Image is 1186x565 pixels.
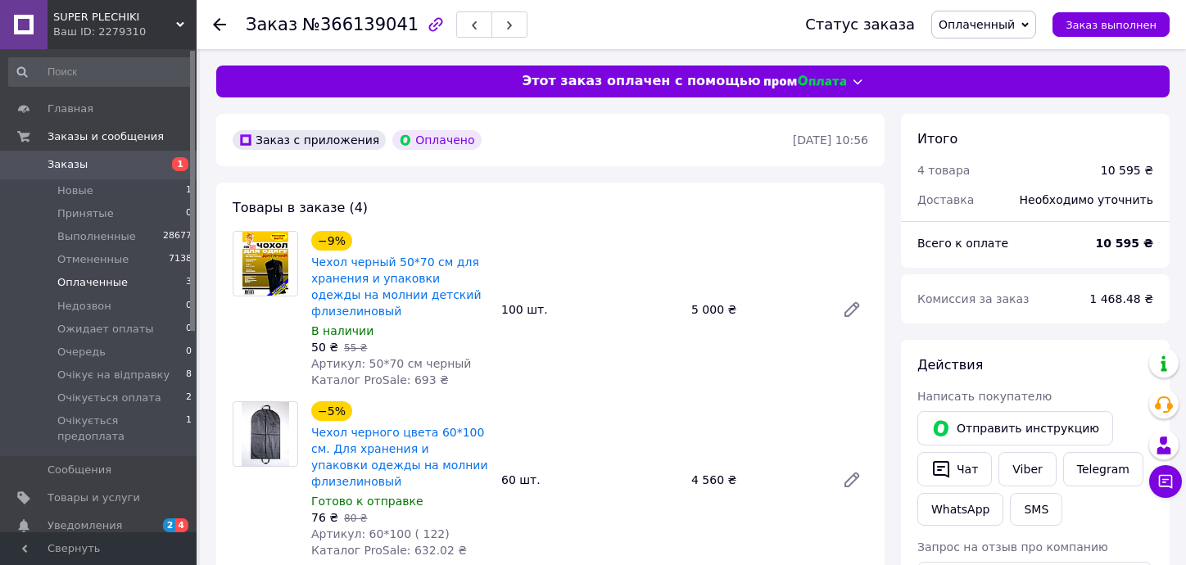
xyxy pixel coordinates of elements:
a: Редактировать [835,293,868,326]
div: Заказ с приложения [233,130,386,150]
span: Артикул: 50*70 см черный [311,357,471,370]
span: Доставка [917,193,974,206]
span: Оплаченные [57,275,128,290]
span: Товары и услуги [48,490,140,505]
b: 10 595 ₴ [1096,237,1154,250]
span: Заказ выполнен [1066,19,1157,31]
button: Заказ выполнен [1052,12,1170,37]
a: Редактировать [835,463,868,496]
span: 2 [163,518,176,532]
a: Чехол черного цвета 60*100 см. Для хранения и упаковки одежды на молнии флизелиновый [311,426,488,488]
div: 5 000 ₴ [685,298,829,321]
img: Чехол черного цвета 60*100 см. Для хранения и упаковки одежды на молнии флизелиновый [242,402,290,466]
button: Чат с покупателем [1149,465,1182,498]
a: WhatsApp [917,493,1003,526]
span: 0 [186,345,192,359]
span: Главная [48,102,93,116]
span: Готово к отправке [311,495,423,508]
img: Чехол черный 50*70 см для хранения и упаковки одежды на молнии детский флизелиновый [242,232,287,296]
span: 8 [186,368,192,382]
span: Заказы [48,157,88,172]
span: 1 [186,414,192,443]
span: 0 [186,299,192,314]
span: Комиссия за заказ [917,292,1030,305]
span: 76 ₴ [311,511,338,524]
div: Вернуться назад [213,16,226,33]
span: 55 ₴ [344,342,367,354]
span: 2 [186,391,192,405]
span: Уведомления [48,518,122,533]
span: Запрос на отзыв про компанию [917,540,1108,554]
span: Принятые [57,206,114,221]
span: №366139041 [302,15,419,34]
span: Заказ [246,15,297,34]
span: Действия [917,357,983,373]
span: 1 468.48 ₴ [1089,292,1153,305]
div: −5% [311,401,352,421]
div: 60 шт. [495,468,685,491]
div: Статус заказа [805,16,915,33]
div: 100 шт. [495,298,685,321]
span: Товары в заказе (4) [233,200,368,215]
a: Telegram [1063,452,1143,486]
span: SUPER PLECHIKI [53,10,176,25]
span: Артикул: 60*100 ( 122) [311,527,450,540]
span: Написать покупателю [917,390,1052,403]
span: Каталог ProSale: 632.02 ₴ [311,544,467,557]
span: 4 товара [917,164,970,177]
button: Чат [917,452,992,486]
span: Итого [917,131,957,147]
div: 10 595 ₴ [1101,162,1153,179]
span: Очередь [57,345,106,359]
button: SMS [1010,493,1062,526]
span: Очікується оплата [57,391,161,405]
span: 4 [175,518,188,532]
span: Сообщения [48,463,111,477]
span: 28677 [163,229,192,244]
span: Этот заказ оплачен с помощью [522,72,760,91]
span: Выполненные [57,229,136,244]
div: Ваш ID: 2279310 [53,25,197,39]
div: −9% [311,231,352,251]
span: Новые [57,183,93,198]
div: Необходимо уточнить [1010,182,1163,218]
span: Каталог ProSale: 693 ₴ [311,373,449,386]
span: Заказы и сообщения [48,129,164,144]
span: Очікує на відправку [57,368,170,382]
span: Недозвон [57,299,111,314]
span: Отмененные [57,252,129,267]
span: 7138 [169,252,192,267]
span: Оплаченный [939,18,1015,31]
time: [DATE] 10:56 [793,133,868,147]
span: 3 [186,275,192,290]
div: Оплачено [392,130,481,150]
span: В наличии [311,324,373,337]
div: 4 560 ₴ [685,468,829,491]
span: Очікується предоплата [57,414,186,443]
span: 0 [186,322,192,337]
span: 1 [172,157,188,171]
a: Чехол черный 50*70 см для хранения и упаковки одежды на молнии детский флизелиновый [311,255,482,318]
input: Поиск [8,57,193,87]
span: 50 ₴ [311,341,338,354]
button: Отправить инструкцию [917,411,1113,445]
span: 80 ₴ [344,513,367,524]
span: 1 [186,183,192,198]
span: Ожидает оплаты [57,322,154,337]
span: Всего к оплате [917,237,1008,250]
span: 0 [186,206,192,221]
a: Viber [998,452,1056,486]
